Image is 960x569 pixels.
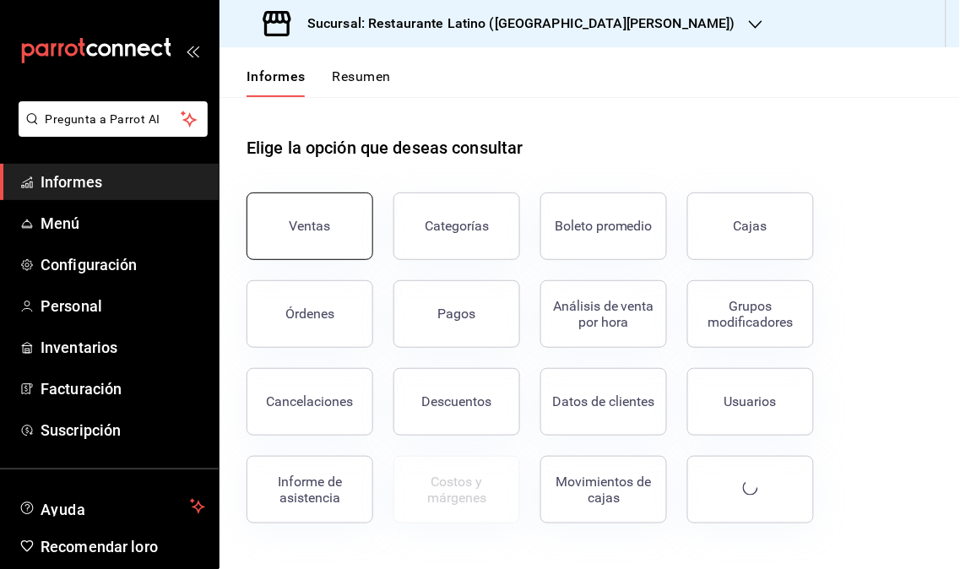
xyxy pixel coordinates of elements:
[687,368,814,436] button: Usuarios
[247,68,306,84] font: Informes
[247,192,373,260] button: Ventas
[41,339,117,356] font: Inventarios
[186,44,199,57] button: abrir_cajón_menú
[41,421,121,439] font: Suscripción
[333,68,391,84] font: Resumen
[540,280,667,348] button: Análisis de venta por hora
[687,280,814,348] button: Grupos modificadores
[247,456,373,523] button: Informe de asistencia
[41,214,80,232] font: Menú
[540,368,667,436] button: Datos de clientes
[41,380,122,398] font: Facturación
[556,474,652,506] font: Movimientos de cajas
[267,393,354,409] font: Cancelaciones
[687,192,814,260] button: Cajas
[553,298,654,330] font: Análisis de venta por hora
[19,101,208,137] button: Pregunta a Parrot AI
[247,280,373,348] button: Órdenes
[540,456,667,523] button: Movimientos de cajas
[555,218,653,234] font: Boleto promedio
[41,501,86,518] font: Ayuda
[553,393,655,409] font: Datos de clientes
[393,456,520,523] button: Contrata inventarios para ver este informe
[12,122,208,140] a: Pregunta a Parrot AI
[734,218,767,234] font: Cajas
[438,306,476,322] font: Pagos
[425,218,489,234] font: Categorías
[46,112,160,126] font: Pregunta a Parrot AI
[422,393,492,409] font: Descuentos
[247,138,523,158] font: Elige la opción que deseas consultar
[307,15,735,31] font: Sucursal: Restaurante Latino ([GEOGRAPHIC_DATA][PERSON_NAME])
[285,306,334,322] font: Órdenes
[708,298,794,330] font: Grupos modificadores
[393,192,520,260] button: Categorías
[393,368,520,436] button: Descuentos
[41,256,138,274] font: Configuración
[247,368,373,436] button: Cancelaciones
[278,474,342,506] font: Informe de asistencia
[724,393,777,409] font: Usuarios
[247,68,391,97] div: pestañas de navegación
[41,297,102,315] font: Personal
[41,538,158,555] font: Recomendar loro
[540,192,667,260] button: Boleto promedio
[41,173,102,191] font: Informes
[427,474,486,506] font: Costos y márgenes
[290,218,331,234] font: Ventas
[393,280,520,348] button: Pagos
